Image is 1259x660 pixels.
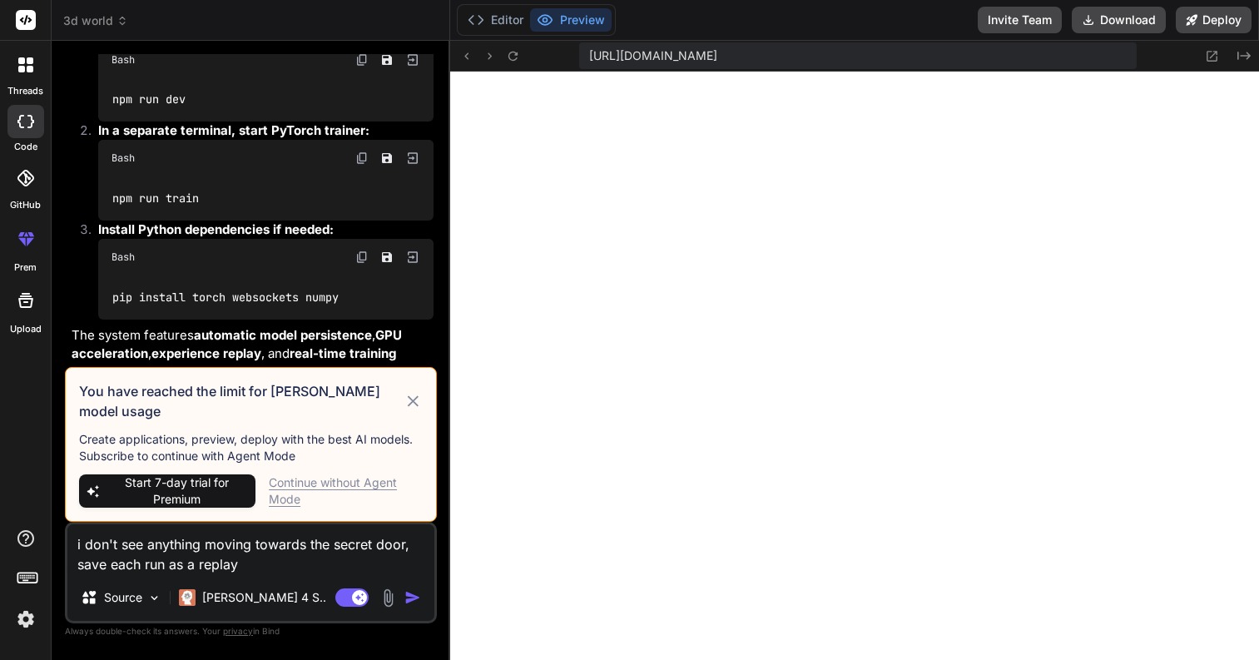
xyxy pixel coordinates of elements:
[530,8,612,32] button: Preview
[404,589,421,606] img: icon
[112,251,135,264] span: Bash
[589,47,717,64] span: [URL][DOMAIN_NAME]
[98,122,369,138] strong: In a separate terminal, start PyTorch trainer:
[79,431,423,464] p: Create applications, preview, deploy with the best AI models. Subscribe to continue with Agent Mode
[104,589,142,606] p: Source
[112,91,187,108] code: npm run dev
[202,589,326,606] p: [PERSON_NAME] 4 S..
[1072,7,1166,33] button: Download
[65,623,437,639] p: Always double-check its answers. Your in Bind
[223,626,253,636] span: privacy
[405,250,420,265] img: Open in Browser
[179,589,196,606] img: Claude 4 Sonnet
[7,84,43,98] label: threads
[355,53,369,67] img: copy
[105,474,249,508] span: Start 7-day trial for Premium
[112,190,201,207] code: npm run train
[194,327,372,343] strong: automatic model persistence
[269,474,423,508] div: Continue without Agent Mode
[98,221,334,237] strong: Install Python dependencies if needed:
[375,48,399,72] button: Save file
[461,8,530,32] button: Editor
[405,151,420,166] img: Open in Browser
[1176,7,1252,33] button: Deploy
[112,151,135,165] span: Bash
[112,53,135,67] span: Bash
[10,322,42,336] label: Upload
[151,345,261,361] strong: experience replay
[355,251,369,264] img: copy
[14,261,37,275] label: prem
[147,591,161,605] img: Pick Models
[72,326,434,401] p: The system features , , , and . Watch as agents evolve from random movements to expert city navig...
[14,140,37,154] label: code
[63,12,128,29] span: 3d world
[450,72,1259,660] iframe: Preview
[10,198,41,212] label: GitHub
[978,7,1062,33] button: Invite Team
[355,151,369,165] img: copy
[112,289,340,306] code: pip install torch websockets numpy
[67,524,434,574] textarea: i don't see anything moving towards the secret door, save each run as a replay
[375,146,399,170] button: Save file
[379,588,398,608] img: attachment
[375,246,399,269] button: Save file
[79,381,404,421] h3: You have reached the limit for [PERSON_NAME] model usage
[12,605,40,633] img: settings
[405,52,420,67] img: Open in Browser
[79,474,255,508] button: Start 7-day trial for Premium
